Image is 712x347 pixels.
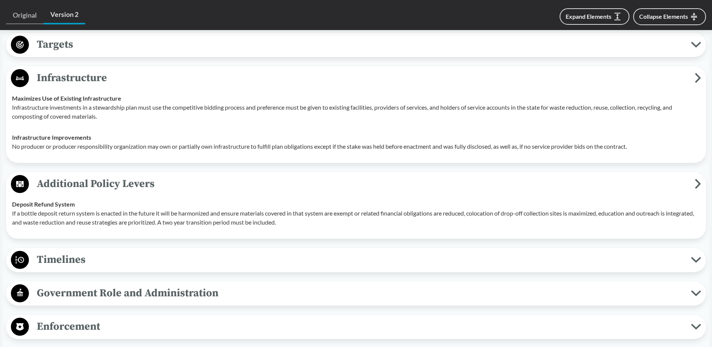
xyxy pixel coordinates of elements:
[633,8,706,25] button: Collapse Elements
[29,36,691,53] span: Targets
[12,103,700,121] p: Infrastructure investments in a stewardship plan must use the competitive bidding process and pre...
[9,69,703,88] button: Infrastructure
[29,251,691,268] span: Timelines
[29,175,695,192] span: Additional Policy Levers
[12,95,121,102] strong: Maximizes Use of Existing Infrastructure
[12,201,75,208] strong: Deposit Refund System
[9,175,703,194] button: Additional Policy Levers
[560,8,629,25] button: Expand Elements
[9,250,703,270] button: Timelines
[9,284,703,303] button: Government Role and Administration
[29,318,691,335] span: Enforcement
[44,6,85,24] a: Version 2
[12,209,700,227] p: If a bottle deposit return system is enacted in the future it will be harmonized and ensure mater...
[12,134,91,141] strong: Infrastructure Improvements
[9,317,703,336] button: Enforcement
[12,142,700,151] p: No producer or producer responsibility organization may own or partially own infrastructure to fu...
[29,69,695,86] span: Infrastructure
[9,35,703,54] button: Targets
[29,285,691,302] span: Government Role and Administration
[6,7,44,24] a: Original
